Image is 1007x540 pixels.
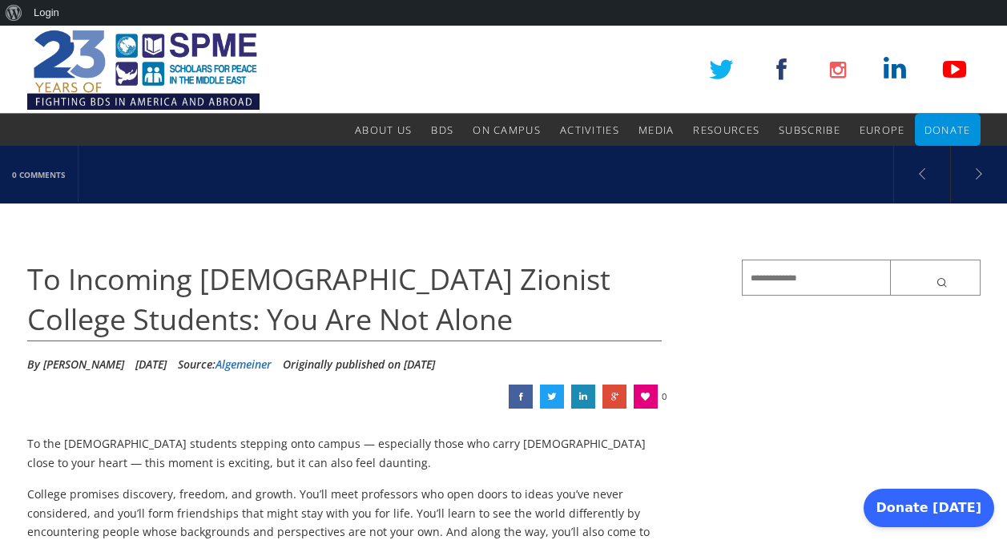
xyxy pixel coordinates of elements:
[355,123,412,137] span: About Us
[178,353,272,377] div: Source:
[27,434,663,473] p: To the [DEMOGRAPHIC_DATA] students stepping onto campus — especially those who carry [DEMOGRAPHIC...
[509,385,533,409] a: To Incoming Jewish Zionist College Students: You Are Not Alone
[27,260,610,339] span: To Incoming [DEMOGRAPHIC_DATA] Zionist College Students: You Are Not Alone
[693,123,759,137] span: Resources
[860,123,905,137] span: Europe
[860,114,905,146] a: Europe
[473,114,541,146] a: On Campus
[431,114,453,146] a: BDS
[693,114,759,146] a: Resources
[540,385,564,409] a: To Incoming Jewish Zionist College Students: You Are Not Alone
[602,385,626,409] a: To Incoming Jewish Zionist College Students: You Are Not Alone
[638,123,675,137] span: Media
[779,114,840,146] a: Subscribe
[924,123,971,137] span: Donate
[571,385,595,409] a: To Incoming Jewish Zionist College Students: You Are Not Alone
[135,353,167,377] li: [DATE]
[779,123,840,137] span: Subscribe
[215,357,272,372] a: Algemeiner
[355,114,412,146] a: About Us
[283,353,435,377] li: Originally published on [DATE]
[473,123,541,137] span: On Campus
[431,123,453,137] span: BDS
[924,114,971,146] a: Donate
[27,26,260,114] img: SPME
[27,353,124,377] li: By [PERSON_NAME]
[662,385,667,409] span: 0
[560,114,619,146] a: Activities
[560,123,619,137] span: Activities
[638,114,675,146] a: Media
